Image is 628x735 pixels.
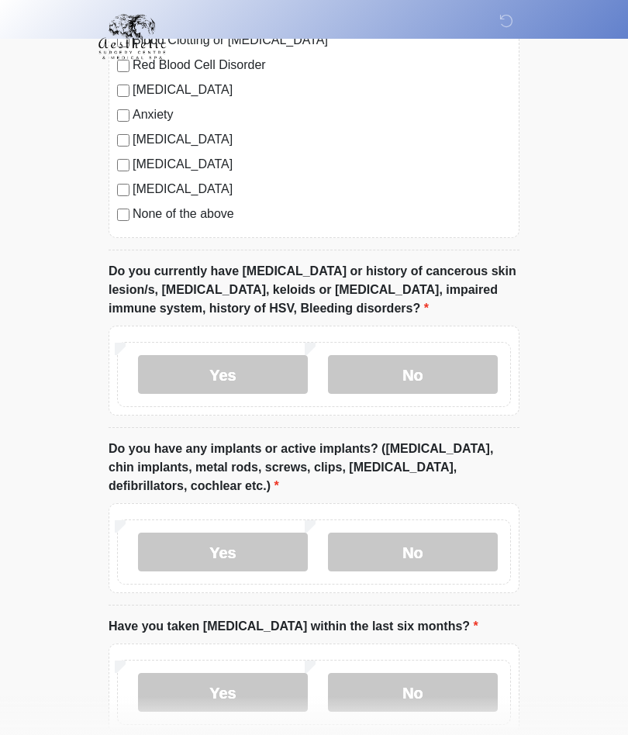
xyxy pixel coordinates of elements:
label: Yes [138,673,308,712]
input: [MEDICAL_DATA] [117,159,129,171]
label: Do you currently have [MEDICAL_DATA] or history of cancerous skin lesion/s, [MEDICAL_DATA], keloi... [109,262,519,318]
input: Anxiety [117,109,129,122]
label: [MEDICAL_DATA] [133,180,511,198]
label: No [328,355,498,394]
label: No [328,533,498,571]
label: Do you have any implants or active implants? ([MEDICAL_DATA], chin implants, metal rods, screws, ... [109,440,519,495]
label: Have you taken [MEDICAL_DATA] within the last six months? [109,617,478,636]
label: [MEDICAL_DATA] [133,130,511,149]
label: Anxiety [133,105,511,124]
input: [MEDICAL_DATA] [117,184,129,196]
label: No [328,673,498,712]
label: [MEDICAL_DATA] [133,81,511,99]
label: Yes [138,355,308,394]
label: None of the above [133,205,511,223]
label: [MEDICAL_DATA] [133,155,511,174]
input: [MEDICAL_DATA] [117,85,129,97]
input: [MEDICAL_DATA] [117,134,129,147]
input: None of the above [117,209,129,221]
label: Yes [138,533,308,571]
img: Aesthetic Surgery Centre, PLLC Logo [93,12,171,61]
